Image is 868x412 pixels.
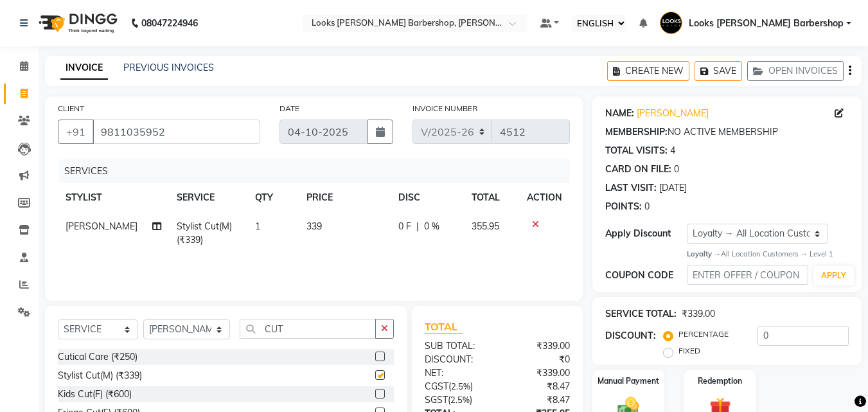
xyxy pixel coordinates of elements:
input: ENTER OFFER / COUPON CODE [687,265,808,285]
label: Manual Payment [598,375,659,387]
span: | [416,220,419,233]
div: ₹339.00 [497,366,580,380]
span: SGST [425,394,448,406]
th: STYLIST [58,183,169,212]
img: logo [33,5,121,41]
th: QTY [247,183,299,212]
div: DISCOUNT: [605,329,656,343]
label: Redemption [698,375,742,387]
div: ( ) [415,393,497,407]
span: 2.5% [450,395,470,405]
div: [DATE] [659,181,687,195]
th: TOTAL [464,183,520,212]
img: Looks Karol Bagh Barbershop [660,12,682,34]
div: ( ) [415,380,497,393]
span: 0 F [398,220,411,233]
th: SERVICE [169,183,247,212]
div: All Location Customers → Level 1 [687,249,849,260]
a: INVOICE [60,57,108,80]
button: APPLY [813,266,854,285]
div: SERVICE TOTAL: [605,307,677,321]
label: DATE [279,103,299,114]
span: 355.95 [472,220,499,232]
div: CARD ON FILE: [605,163,671,176]
div: NET: [415,366,497,380]
span: Stylist Cut(M) (₹339) [177,220,232,246]
span: 1 [255,220,260,232]
button: +91 [58,120,94,144]
button: CREATE NEW [607,61,689,81]
input: SEARCH BY NAME/MOBILE/EMAIL/CODE [93,120,260,144]
div: LAST VISIT: [605,181,657,195]
div: SUB TOTAL: [415,339,497,353]
span: 339 [306,220,322,232]
div: NO ACTIVE MEMBERSHIP [605,125,849,139]
div: Cutical Care (₹250) [58,350,137,364]
div: COUPON CODE [605,269,686,282]
label: INVOICE NUMBER [412,103,477,114]
span: [PERSON_NAME] [66,220,137,232]
div: DISCOUNT: [415,353,497,366]
div: ₹339.00 [682,307,715,321]
span: CGST [425,381,448,392]
div: TOTAL VISITS: [605,144,668,157]
div: NAME: [605,107,634,120]
span: 2.5% [451,381,470,391]
div: Apply Discount [605,227,686,240]
div: ₹0 [497,353,580,366]
button: SAVE [695,61,742,81]
div: MEMBERSHIP: [605,125,668,139]
strong: Loyalty → [687,249,721,258]
input: Search or Scan [240,319,376,339]
th: PRICE [299,183,391,212]
span: Looks [PERSON_NAME] Barbershop [689,17,844,30]
button: OPEN INVOICES [747,61,844,81]
th: ACTION [519,183,570,212]
div: POINTS: [605,200,642,213]
div: Kids Cut(F) (₹600) [58,388,132,401]
a: [PERSON_NAME] [637,107,709,120]
a: PREVIOUS INVOICES [123,62,214,73]
span: 0 % [424,220,439,233]
div: 0 [674,163,679,176]
div: 0 [644,200,650,213]
label: FIXED [678,345,700,357]
div: ₹8.47 [497,380,580,393]
th: DISC [391,183,464,212]
div: ₹339.00 [497,339,580,353]
label: PERCENTAGE [678,328,729,340]
label: CLIENT [58,103,84,114]
b: 08047224946 [141,5,198,41]
div: SERVICES [59,159,580,183]
div: 4 [670,144,675,157]
div: Stylist Cut(M) (₹339) [58,369,142,382]
span: TOTAL [425,320,463,334]
div: ₹8.47 [497,393,580,407]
